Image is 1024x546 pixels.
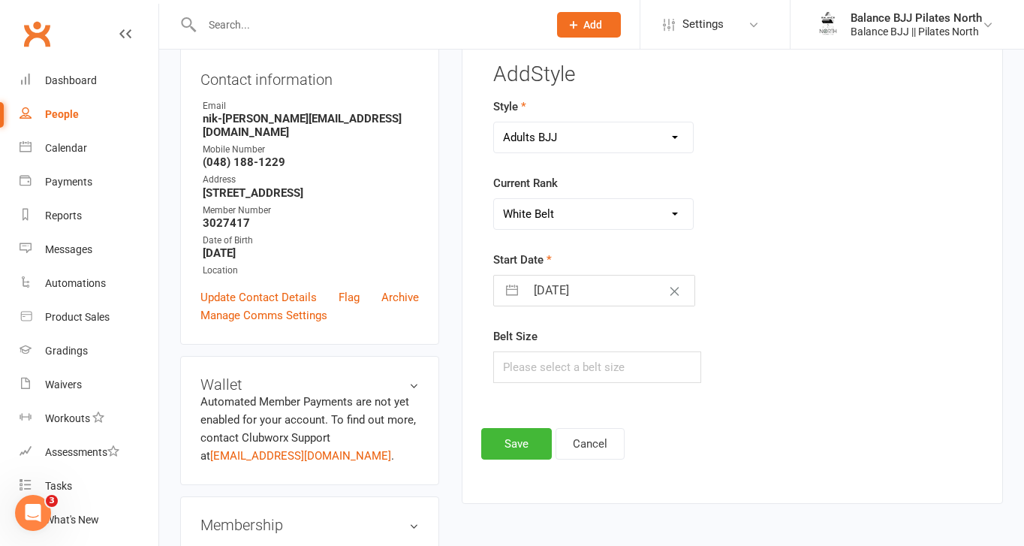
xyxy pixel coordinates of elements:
div: Date of Birth [203,234,419,248]
button: Clear Date [661,276,688,305]
input: Please select a belt size [493,351,700,383]
strong: [DATE] [203,246,419,260]
input: Select Start Date [526,276,694,306]
div: Calendar [45,142,87,154]
span: Settings [682,8,724,41]
a: Update Contact Details [200,288,317,306]
div: Messages [45,243,92,255]
h3: Contact information [200,65,419,88]
strong: [STREET_ADDRESS] [203,186,419,200]
a: Dashboard [20,64,158,98]
div: Waivers [45,379,82,391]
a: Gradings [20,334,158,368]
a: Archive [381,288,419,306]
h3: Membership [200,517,419,533]
div: Assessments [45,446,119,458]
a: Waivers [20,368,158,402]
a: Product Sales [20,300,158,334]
a: Reports [20,199,158,233]
label: Start Date [493,251,552,269]
a: Manage Comms Settings [200,306,327,324]
div: Balance BJJ Pilates North [851,11,982,25]
a: [EMAIL_ADDRESS][DOMAIN_NAME] [210,449,391,463]
button: Cancel [556,428,625,460]
a: What's New [20,503,158,537]
iframe: Intercom live chat [15,495,51,531]
input: Search... [197,14,538,35]
h3: Wallet [200,376,419,393]
div: People [45,108,79,120]
label: Belt Size [493,327,538,345]
div: Address [203,173,419,187]
div: Location [203,264,419,278]
div: Balance BJJ || Pilates North [851,25,982,38]
strong: nik-[PERSON_NAME][EMAIL_ADDRESS][DOMAIN_NAME] [203,112,419,139]
div: Email [203,99,419,113]
a: Tasks [20,469,158,503]
a: Assessments [20,436,158,469]
div: Tasks [45,480,72,492]
div: Payments [45,176,92,188]
a: Messages [20,233,158,267]
div: Gradings [45,345,88,357]
strong: 3027417 [203,216,419,230]
div: Automations [45,277,106,289]
a: Clubworx [18,15,56,53]
strong: (048) 188-1229 [203,155,419,169]
a: Calendar [20,131,158,165]
button: Add [557,12,621,38]
no-payment-system: Automated Member Payments are not yet enabled for your account. To find out more, contact Clubwor... [200,395,416,463]
div: Member Number [203,204,419,218]
a: Payments [20,165,158,199]
a: People [20,98,158,131]
span: Add [583,19,602,31]
div: Mobile Number [203,143,419,157]
div: What's New [45,514,99,526]
span: 3 [46,495,58,507]
a: Workouts [20,402,158,436]
a: Flag [339,288,360,306]
div: Reports [45,210,82,222]
button: Save [481,428,552,460]
label: Current Rank [493,174,558,192]
div: Product Sales [45,311,110,323]
img: thumb_image1754262066.png [813,10,843,40]
div: Workouts [45,412,90,424]
h3: Add Style [493,63,971,86]
div: Dashboard [45,74,97,86]
label: Style [493,98,526,116]
a: Automations [20,267,158,300]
